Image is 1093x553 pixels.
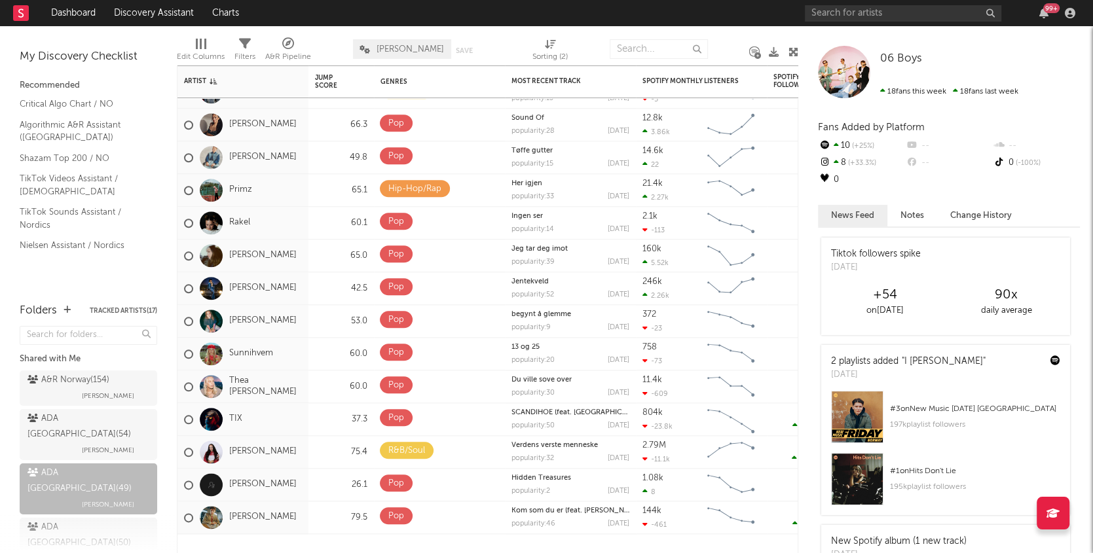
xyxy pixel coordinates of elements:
div: Pop [388,508,404,524]
div: [DATE] [608,455,629,462]
a: TIX [229,414,242,425]
div: Verdens verste menneske [511,442,629,449]
div: ADA [GEOGRAPHIC_DATA] ( 50 ) [28,520,146,551]
a: Sound Of [511,115,544,122]
div: Pop [388,279,404,295]
div: 2.79M [642,441,666,450]
a: Jentekveld [511,278,549,285]
div: Her igjen [511,180,629,187]
div: -23.8k [642,422,673,431]
div: 372 [642,310,656,319]
div: 0 [773,174,839,206]
div: 804k [642,408,663,417]
a: [PERSON_NAME] [229,152,297,163]
div: My Discovery Checklist [20,49,157,65]
div: 2.27k [642,193,669,202]
a: Nielsen Assistant / Nordics [20,238,144,253]
div: 75.4 [315,444,367,460]
a: [PERSON_NAME] [229,283,297,294]
svg: Chart title [701,272,760,305]
div: ADA [GEOGRAPHIC_DATA] ( 54 ) [28,411,146,442]
button: Tracked Artists(17) [90,308,157,314]
div: 2 playlists added [831,355,986,368]
svg: Chart title [701,174,760,207]
div: 90 x [946,287,1067,303]
a: Shazam Top 200 / NO [20,151,144,166]
a: [PERSON_NAME] [229,446,297,457]
div: 3.86k [642,128,670,136]
div: Spotify Monthly Listeners [642,77,741,85]
div: [DATE] [608,193,629,200]
svg: Chart title [701,207,760,240]
div: 60.0 [315,379,367,395]
div: Filters [234,49,255,65]
div: Pop [388,410,404,426]
div: 758 [642,343,657,351]
div: daily average [946,303,1067,319]
div: [DATE] [608,422,629,429]
div: 60.0 [315,346,367,362]
div: Tøffe gutter [511,147,629,154]
div: Pop [388,214,404,230]
div: 160k [642,245,661,253]
svg: Chart title [701,305,760,338]
div: 65.0 [315,248,367,264]
svg: Chart title [701,141,760,174]
span: Fans Added by Platform [818,122,925,132]
div: 12.8k [642,114,663,122]
div: Genres [380,78,466,86]
span: +33.3 % [846,160,876,167]
div: 144k [642,507,661,515]
div: 13 og 25 [511,344,629,351]
div: -73 [642,357,662,365]
div: Pop [388,149,404,164]
a: #3onNew Music [DATE] [GEOGRAPHIC_DATA]197kplaylist followers [821,391,1070,453]
svg: Chart title [701,469,760,501]
div: Edit Columns [177,33,225,71]
div: -5 [642,95,658,103]
div: [DATE] [608,389,629,397]
div: Ingen ser [511,213,629,220]
a: [PERSON_NAME] [229,119,297,130]
svg: Chart title [701,370,760,403]
div: Pop [388,247,404,262]
div: 0 [773,469,839,501]
a: Jeg tar deg imot [511,245,568,253]
div: Filters [234,33,255,71]
div: 195k playlist followers [890,479,1060,495]
div: A&R Pipeline [265,49,311,65]
div: -- [905,154,992,171]
div: Sorting ( 2 ) [532,49,568,65]
button: Notes [887,205,937,226]
div: -461 [642,520,667,529]
div: popularity: 28 [511,128,555,135]
a: TikTok Sounds Assistant / Nordics [20,205,144,232]
a: SCANDIHOE (feat. [GEOGRAPHIC_DATA]) [511,409,650,416]
div: 0 [818,171,905,188]
div: popularity: 13 [511,95,553,102]
a: 06 Boys [880,52,922,65]
div: # 1 on Hits Don't Lie [890,463,1060,479]
a: [PERSON_NAME] [229,250,297,261]
a: 13 og 25 [511,344,540,351]
div: Sound Of [511,115,629,122]
div: popularity: 30 [511,389,555,397]
div: 8 [818,154,905,171]
div: popularity: 39 [511,259,555,266]
span: 06 Boys [880,53,922,64]
div: [DATE] [608,160,629,168]
div: [DATE] [831,368,986,382]
div: [DATE] [608,95,629,102]
div: 11.4k [642,376,662,384]
a: Thea [PERSON_NAME] [229,376,302,398]
svg: Chart title [701,403,760,436]
a: Hidden Treasures [511,474,571,482]
div: [DATE] [608,520,629,527]
div: Sorting (2) [532,33,568,71]
div: -- [905,137,992,154]
a: begynt å glemme [511,311,571,318]
svg: Chart title [701,501,760,534]
a: Her igjen [511,180,542,187]
div: -113 [642,226,665,234]
div: Recommended [20,78,157,94]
